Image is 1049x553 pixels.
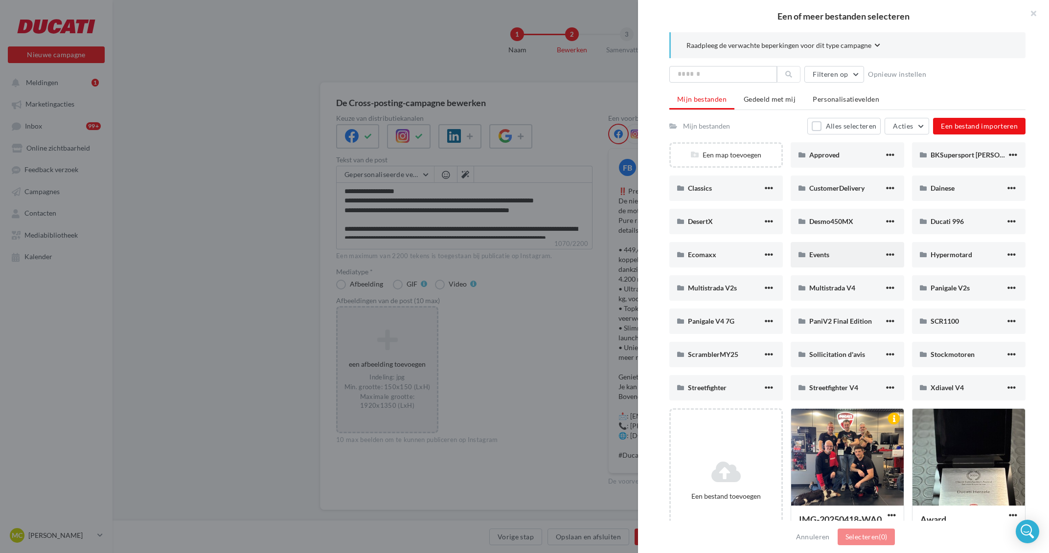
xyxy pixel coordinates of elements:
[688,317,734,325] span: Panigale V4 7G
[686,40,880,52] button: Raadpleeg de verwachte beperkingen voor dit type campagne
[809,284,855,292] span: Multistrada V4
[744,95,796,103] span: Gedeeld met mij
[920,514,946,525] span: Award
[683,121,730,131] div: Mijn bestanden
[931,217,964,225] span: Ducati 996
[809,250,829,259] span: Events
[809,217,853,225] span: Desmo450MX
[807,118,881,134] button: Alles selecteren
[813,95,879,103] span: Personalisatievelden
[686,41,871,50] span: Raadpleeg de verwachte beperkingen voor dit type campagne
[931,250,972,259] span: Hypermotard
[879,532,887,541] span: (0)
[931,317,959,325] span: SCR1100
[941,122,1018,130] span: Een bestand importeren
[675,491,777,501] div: Een bestand toevoegen
[688,250,716,259] span: Ecomaxx
[809,151,840,159] span: Approved
[799,514,882,536] span: IMG-20250418-WA0019
[688,184,712,192] span: Classics
[931,151,1030,159] span: BKSupersport [PERSON_NAME]
[933,118,1026,134] button: Een bestand importeren
[931,350,975,358] span: Stockmotoren
[931,184,955,192] span: Dainese
[809,184,865,192] span: CustomerDelivery
[677,95,727,103] span: Mijn bestanden
[809,317,872,325] span: PaniV2 Final Edition
[931,284,970,292] span: Panigale V2s
[688,284,737,292] span: Multistrada V2s
[809,383,858,392] span: Streetfighter V4
[1016,520,1039,543] div: Open Intercom Messenger
[688,350,738,358] span: ScramblerMY25
[654,12,1033,21] h2: Een of meer bestanden selecteren
[885,118,929,134] button: Acties
[864,68,930,80] button: Opnieuw instellen
[893,122,913,130] span: Acties
[838,529,895,545] button: Selecteren(0)
[792,531,834,543] button: Annuleren
[688,383,727,392] span: Streetfighter
[804,66,864,83] button: Filteren op
[671,150,781,160] div: Een map toevoegen
[688,217,713,225] span: DesertX
[931,383,964,392] span: Xdiavel V4
[809,350,865,358] span: Sollicitation d'avis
